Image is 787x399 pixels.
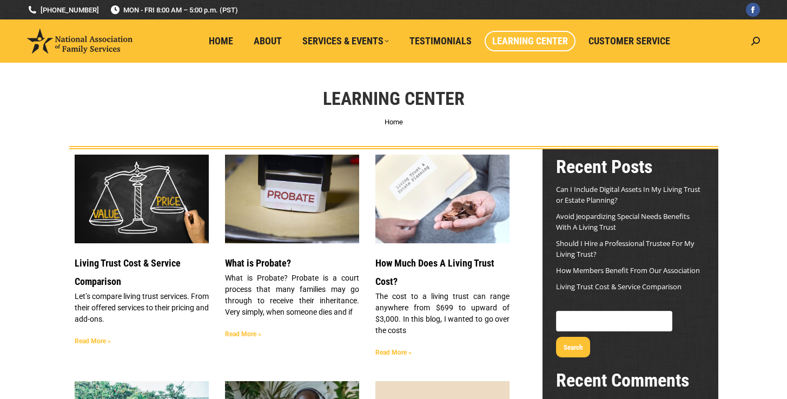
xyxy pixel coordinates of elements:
a: Facebook page opens in new window [746,3,760,17]
a: Learning Center [485,31,576,51]
a: Testimonials [402,31,479,51]
span: MON - FRI 8:00 AM – 5:00 p.m. (PST) [110,5,238,15]
a: Read more about What is Probate? [225,330,261,338]
a: Home [385,118,403,126]
a: Can I Include Digital Assets In My Living Trust or Estate Planning? [556,184,700,205]
a: Customer Service [581,31,678,51]
p: The cost to a living trust can range anywhere from $699 to upward of $3,000. In this blog, I want... [375,291,510,336]
a: Read more about How Much Does A Living Trust Cost? [375,349,412,356]
span: Customer Service [588,35,670,47]
a: Home [201,31,241,51]
a: Should I Hire a Professional Trustee For My Living Trust? [556,238,695,259]
span: Testimonials [409,35,472,47]
a: How Much Does A Living Trust Cost? [375,257,494,287]
a: What is Probate? [225,257,291,269]
span: Home [209,35,233,47]
h1: Learning Center [323,87,465,110]
a: Avoid Jeopardizing Special Needs Benefits With A Living Trust [556,211,690,232]
span: Learning Center [492,35,568,47]
p: Let’s compare living trust services. From their offered services to their pricing and add-ons. [75,291,209,325]
img: Living Trust Service and Price Comparison Blog Image [74,154,209,244]
a: [PHONE_NUMBER] [27,5,99,15]
img: National Association of Family Services [27,29,133,54]
img: What is Probate? [224,154,360,244]
button: Search [556,337,590,357]
a: Living Trust Cost & Service Comparison [556,282,682,291]
a: Living Trust Cost [375,155,510,243]
span: About [254,35,282,47]
a: About [246,31,289,51]
a: Read more about Living Trust Cost & Service Comparison [75,337,111,345]
img: Living Trust Cost [375,148,511,250]
a: How Members Benefit From Our Association [556,265,700,275]
a: Living Trust Service and Price Comparison Blog Image [75,155,209,243]
h2: Recent Posts [556,155,705,178]
span: Services & Events [302,35,389,47]
h2: Recent Comments [556,368,705,392]
a: Living Trust Cost & Service Comparison [75,257,181,287]
a: What is Probate? [225,155,359,243]
p: What is Probate? Probate is a court process that many families may go through to receive their in... [225,272,359,318]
